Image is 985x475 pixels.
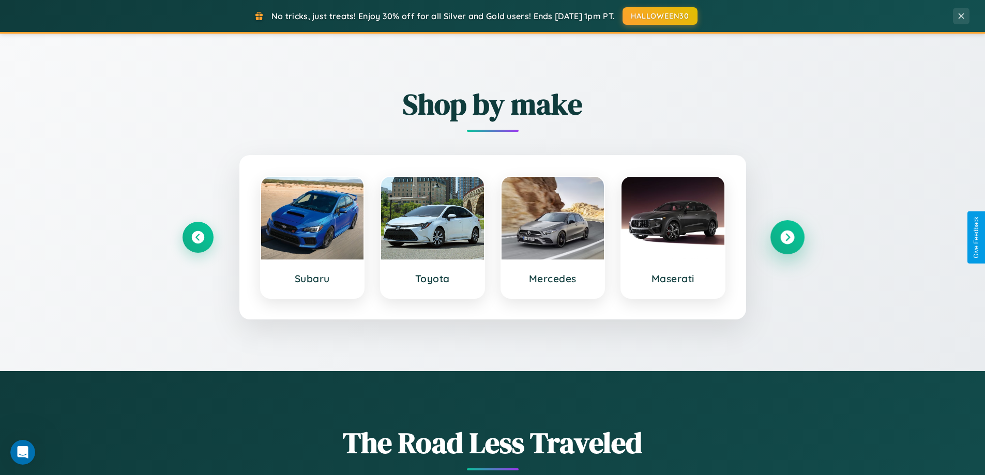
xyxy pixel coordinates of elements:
[623,7,698,25] button: HALLOWEEN30
[271,272,354,285] h3: Subaru
[10,440,35,465] iframe: Intercom live chat
[183,423,803,463] h1: The Road Less Traveled
[271,11,615,21] span: No tricks, just treats! Enjoy 30% off for all Silver and Gold users! Ends [DATE] 1pm PT.
[391,272,474,285] h3: Toyota
[632,272,714,285] h3: Maserati
[973,217,980,258] div: Give Feedback
[512,272,594,285] h3: Mercedes
[183,84,803,124] h2: Shop by make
